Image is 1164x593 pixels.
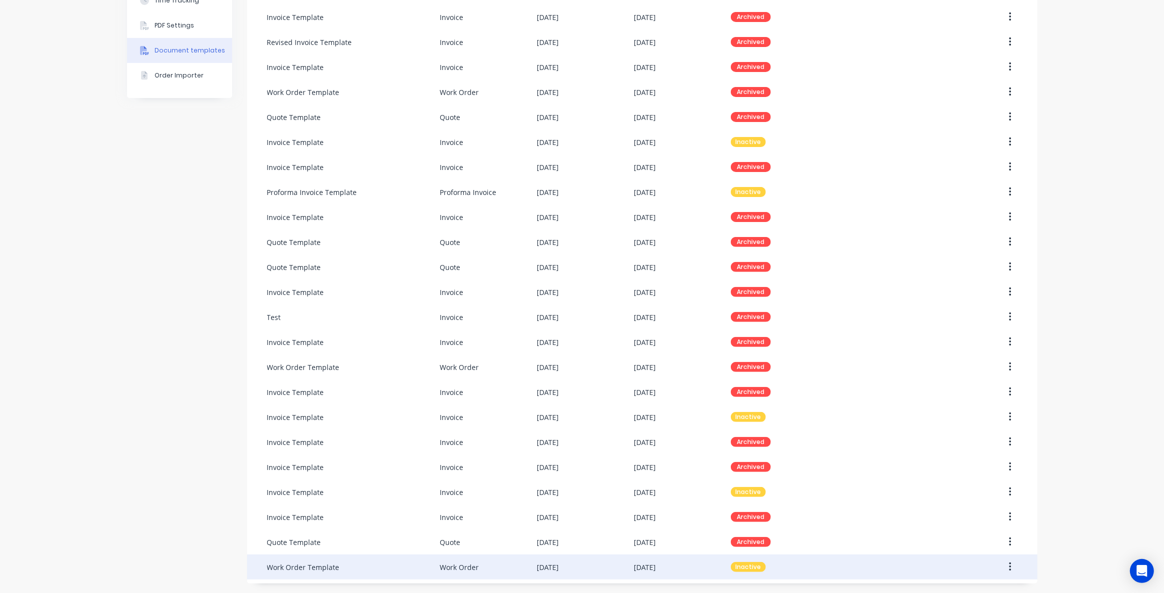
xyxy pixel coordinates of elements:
[267,337,324,347] div: Invoice Template
[731,462,771,472] div: Archived
[537,537,559,547] div: [DATE]
[731,512,771,522] div: Archived
[440,162,463,172] div: Invoice
[731,312,771,322] div: Archived
[731,112,771,122] div: Archived
[440,212,463,222] div: Invoice
[537,62,559,72] div: [DATE]
[440,262,460,272] div: Quote
[440,237,460,247] div: Quote
[537,112,559,122] div: [DATE]
[731,437,771,447] div: Archived
[537,362,559,372] div: [DATE]
[267,87,340,97] div: Work Order Template
[731,487,766,497] div: Inactive
[1130,559,1154,583] div: Open Intercom Messenger
[267,62,324,72] div: Invoice Template
[537,387,559,397] div: [DATE]
[634,562,656,572] div: [DATE]
[634,112,656,122] div: [DATE]
[267,187,357,197] div: Proforma Invoice Template
[634,337,656,347] div: [DATE]
[537,287,559,297] div: [DATE]
[537,137,559,147] div: [DATE]
[440,287,463,297] div: Invoice
[267,12,324,22] div: Invoice Template
[634,487,656,497] div: [DATE]
[634,512,656,522] div: [DATE]
[155,71,204,80] div: Order Importer
[537,462,559,472] div: [DATE]
[537,162,559,172] div: [DATE]
[537,312,559,322] div: [DATE]
[731,287,771,297] div: Archived
[127,13,232,38] button: PDF Settings
[634,287,656,297] div: [DATE]
[267,462,324,472] div: Invoice Template
[267,237,321,247] div: Quote Template
[440,12,463,22] div: Invoice
[634,237,656,247] div: [DATE]
[634,412,656,422] div: [DATE]
[267,412,324,422] div: Invoice Template
[267,487,324,497] div: Invoice Template
[267,387,324,397] div: Invoice Template
[634,362,656,372] div: [DATE]
[267,262,321,272] div: Quote Template
[537,262,559,272] div: [DATE]
[537,512,559,522] div: [DATE]
[127,38,232,63] button: Document templates
[267,562,340,572] div: Work Order Template
[537,337,559,347] div: [DATE]
[731,137,766,147] div: Inactive
[267,212,324,222] div: Invoice Template
[267,137,324,147] div: Invoice Template
[267,437,324,447] div: Invoice Template
[440,187,496,197] div: Proforma Invoice
[634,437,656,447] div: [DATE]
[634,187,656,197] div: [DATE]
[634,37,656,47] div: [DATE]
[440,537,460,547] div: Quote
[440,62,463,72] div: Invoice
[127,63,232,88] button: Order Importer
[440,312,463,322] div: Invoice
[440,437,463,447] div: Invoice
[731,562,766,572] div: Inactive
[731,537,771,547] div: Archived
[440,37,463,47] div: Invoice
[634,62,656,72] div: [DATE]
[731,212,771,222] div: Archived
[731,387,771,397] div: Archived
[440,362,479,372] div: Work Order
[267,512,324,522] div: Invoice Template
[440,462,463,472] div: Invoice
[440,137,463,147] div: Invoice
[267,287,324,297] div: Invoice Template
[440,412,463,422] div: Invoice
[634,87,656,97] div: [DATE]
[634,212,656,222] div: [DATE]
[537,437,559,447] div: [DATE]
[440,112,460,122] div: Quote
[537,487,559,497] div: [DATE]
[731,62,771,72] div: Archived
[440,387,463,397] div: Invoice
[731,412,766,422] div: Inactive
[267,312,281,322] div: Test
[634,137,656,147] div: [DATE]
[537,412,559,422] div: [DATE]
[731,237,771,247] div: Archived
[440,512,463,522] div: Invoice
[440,87,479,97] div: Work Order
[537,212,559,222] div: [DATE]
[634,387,656,397] div: [DATE]
[634,462,656,472] div: [DATE]
[155,21,194,30] div: PDF Settings
[731,37,771,47] div: Archived
[731,12,771,22] div: Archived
[440,487,463,497] div: Invoice
[731,362,771,372] div: Archived
[731,262,771,272] div: Archived
[634,12,656,22] div: [DATE]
